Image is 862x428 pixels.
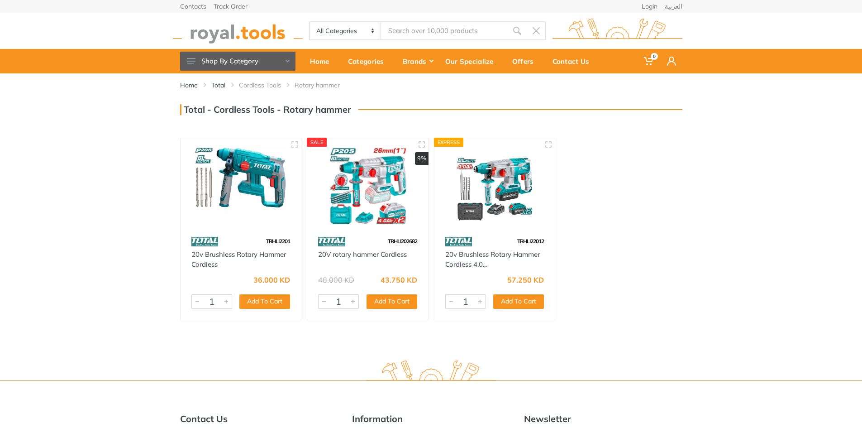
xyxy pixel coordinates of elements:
a: 20v Brushless Rotary Hammer Cordless 4.0... [445,250,540,269]
div: 57.250 KD [507,276,544,284]
h5: Contact Us [180,414,338,424]
a: Categories [342,49,396,73]
button: Add To Cart [367,294,417,309]
div: SALE [307,138,327,147]
button: Add To Cart [493,294,544,309]
a: 20v Brushless Rotary Hammer Cordless [191,250,286,269]
a: 0 [638,49,661,73]
div: Express [434,138,464,147]
div: Home [304,52,342,71]
a: Track Order [214,3,248,10]
a: Offers [506,49,546,73]
img: 86.webp [191,234,219,250]
h5: Information [352,414,510,424]
span: TRHLI202682 [388,238,417,245]
span: 0 [651,53,658,60]
nav: breadcrumb [180,81,682,90]
img: 86.webp [445,234,472,250]
a: Contacts [180,3,206,10]
div: 48.000 KD [318,276,354,284]
div: Our Specialize [439,52,506,71]
button: Shop By Category [180,52,295,71]
div: Contact Us [546,52,602,71]
span: TRHLI22012 [517,238,544,245]
img: Royal Tools - 20v Brushless Rotary Hammer Cordless [189,146,293,225]
h3: Total - Cordless Tools - Rotary hammer [180,104,351,115]
span: TRHLI2201 [266,238,290,245]
img: royal.tools Logo [552,19,682,43]
a: Login [642,3,657,10]
button: Add To Cart [239,294,290,309]
a: العربية [665,3,682,10]
h5: Newsletter [524,414,682,424]
select: Category [310,22,381,39]
a: Contact Us [546,49,602,73]
div: 43.750 KD [381,276,417,284]
img: 86.webp [318,234,345,250]
div: 36.000 KD [253,276,290,284]
a: Home [180,81,198,90]
div: 9% [415,152,429,165]
li: Rotary hammer [295,81,353,90]
div: Brands [396,52,439,71]
a: Total [211,81,225,90]
a: Cordless Tools [239,81,281,90]
img: Royal Tools - 20V rotary hammer Cordless [315,146,420,225]
img: Royal Tools - 20v Brushless Rotary Hammer Cordless 4.0ah [443,146,547,225]
a: Our Specialize [439,49,506,73]
a: Home [304,49,342,73]
img: royal.tools Logo [173,19,303,43]
div: Categories [342,52,396,71]
a: 20V rotary hammer Cordless [318,250,407,259]
img: royal.tools Logo [366,361,496,385]
input: Site search [381,21,507,40]
div: Offers [506,52,546,71]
